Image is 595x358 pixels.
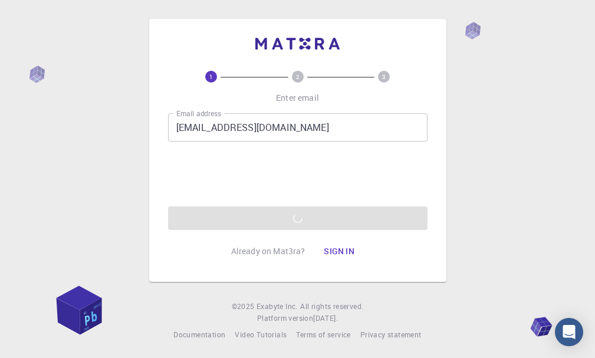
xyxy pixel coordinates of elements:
[209,73,213,81] text: 1
[296,330,350,339] span: Terms of service
[300,301,363,313] span: All rights reserved.
[382,73,386,81] text: 3
[257,313,313,324] span: Platform version
[360,330,422,339] span: Privacy statement
[313,313,338,323] span: [DATE] .
[208,151,387,197] iframe: reCAPTCHA
[313,313,338,324] a: [DATE].
[235,330,287,339] span: Video Tutorials
[257,301,298,313] a: Exabyte Inc.
[173,330,225,339] span: Documentation
[360,329,422,341] a: Privacy statement
[231,245,305,257] p: Already on Mat3ra?
[232,301,257,313] span: © 2025
[296,329,350,341] a: Terms of service
[257,301,298,311] span: Exabyte Inc.
[296,73,300,81] text: 2
[555,318,583,346] div: Open Intercom Messenger
[314,239,364,263] button: Sign in
[276,92,319,104] p: Enter email
[235,329,287,341] a: Video Tutorials
[176,109,221,119] label: Email address
[173,329,225,341] a: Documentation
